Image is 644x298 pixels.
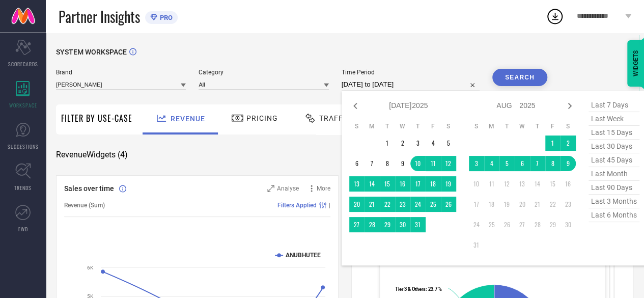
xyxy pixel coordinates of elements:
[246,114,278,122] span: Pricing
[545,122,561,130] th: Friday
[484,122,499,130] th: Monday
[589,153,639,167] span: last 45 days
[349,156,365,171] td: Sun Jul 06 2025
[515,156,530,171] td: Wed Aug 06 2025
[410,197,426,212] td: Thu Jul 24 2025
[277,202,317,209] span: Filters Applied
[492,69,547,86] button: Search
[515,176,530,192] td: Wed Aug 13 2025
[286,252,321,259] text: ANUBHUTEE
[561,156,576,171] td: Sat Aug 09 2025
[499,217,515,232] td: Tue Aug 26 2025
[441,197,456,212] td: Sat Jul 26 2025
[64,184,114,193] span: Sales over time
[441,122,456,130] th: Saturday
[380,156,395,171] td: Tue Jul 08 2025
[410,156,426,171] td: Thu Jul 10 2025
[157,14,173,21] span: PRO
[395,156,410,171] td: Wed Jul 09 2025
[561,136,576,151] td: Sat Aug 02 2025
[545,217,561,232] td: Fri Aug 29 2025
[499,197,515,212] td: Tue Aug 19 2025
[395,286,442,292] text: : 23.7 %
[561,176,576,192] td: Sat Aug 16 2025
[469,197,484,212] td: Sun Aug 17 2025
[395,176,410,192] td: Wed Jul 16 2025
[441,156,456,171] td: Sat Jul 12 2025
[61,112,132,124] span: Filter By Use-Case
[199,69,328,76] span: Category
[589,181,639,195] span: last 90 days
[469,237,484,253] td: Sun Aug 31 2025
[469,156,484,171] td: Sun Aug 03 2025
[530,122,545,130] th: Thursday
[484,197,499,212] td: Mon Aug 18 2025
[546,7,564,25] div: Open download list
[8,143,39,150] span: SUGGESTIONS
[14,184,32,192] span: TRENDS
[342,69,480,76] span: Time Period
[395,197,410,212] td: Wed Jul 23 2025
[18,225,28,233] span: FWD
[441,176,456,192] td: Sat Jul 19 2025
[329,202,330,209] span: |
[499,156,515,171] td: Tue Aug 05 2025
[349,100,361,112] div: Previous month
[589,112,639,126] span: last week
[426,136,441,151] td: Fri Jul 04 2025
[277,185,299,192] span: Analyse
[319,114,351,122] span: Traffic
[530,176,545,192] td: Thu Aug 14 2025
[395,217,410,232] td: Wed Jul 30 2025
[9,101,37,109] span: WORKSPACE
[8,60,38,68] span: SCORECARDS
[499,122,515,130] th: Tuesday
[365,156,380,171] td: Mon Jul 07 2025
[395,136,410,151] td: Wed Jul 02 2025
[545,197,561,212] td: Fri Aug 22 2025
[545,156,561,171] td: Fri Aug 08 2025
[365,217,380,232] td: Mon Jul 28 2025
[426,197,441,212] td: Fri Jul 25 2025
[410,217,426,232] td: Thu Jul 31 2025
[349,197,365,212] td: Sun Jul 20 2025
[410,176,426,192] td: Thu Jul 17 2025
[267,185,274,192] svg: Zoom
[589,195,639,208] span: last 3 months
[380,176,395,192] td: Tue Jul 15 2025
[395,286,426,292] tspan: Tier 3 & Others
[469,122,484,130] th: Sunday
[564,100,576,112] div: Next month
[171,115,205,123] span: Revenue
[317,185,330,192] span: More
[499,176,515,192] td: Tue Aug 12 2025
[87,265,94,270] text: 6K
[426,176,441,192] td: Fri Jul 18 2025
[410,136,426,151] td: Thu Jul 03 2025
[342,78,480,91] input: Select time period
[561,197,576,212] td: Sat Aug 23 2025
[56,150,128,160] span: Revenue Widgets ( 4 )
[365,176,380,192] td: Mon Jul 14 2025
[349,122,365,130] th: Sunday
[410,122,426,130] th: Thursday
[380,217,395,232] td: Tue Jul 29 2025
[484,217,499,232] td: Mon Aug 25 2025
[56,48,127,56] span: SYSTEM WORKSPACE
[589,208,639,222] span: last 6 months
[515,197,530,212] td: Wed Aug 20 2025
[589,126,639,140] span: last 15 days
[380,136,395,151] td: Tue Jul 01 2025
[530,217,545,232] td: Thu Aug 28 2025
[441,136,456,151] td: Sat Jul 05 2025
[349,176,365,192] td: Sun Jul 13 2025
[365,122,380,130] th: Monday
[515,122,530,130] th: Wednesday
[64,202,105,209] span: Revenue (Sum)
[561,122,576,130] th: Saturday
[530,197,545,212] td: Thu Aug 21 2025
[56,69,186,76] span: Brand
[589,98,639,112] span: last 7 days
[59,6,140,27] span: Partner Insights
[515,217,530,232] td: Wed Aug 27 2025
